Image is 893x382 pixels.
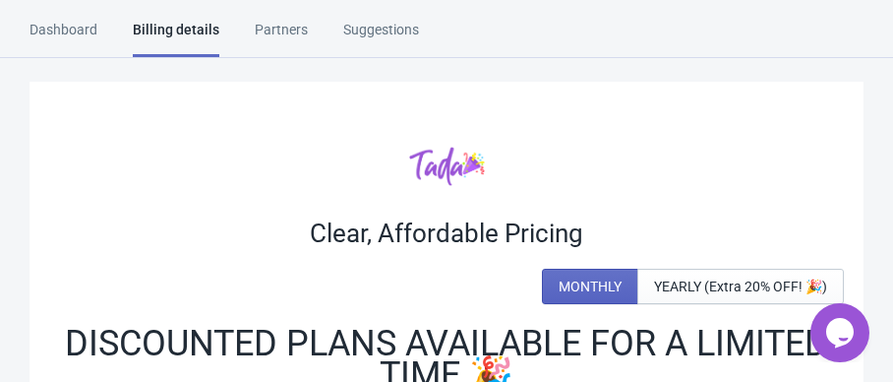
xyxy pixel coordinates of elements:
button: YEARLY (Extra 20% OFF! 🎉) [637,269,844,304]
iframe: chat widget [810,303,873,362]
button: MONTHLY [542,269,638,304]
span: YEARLY (Extra 20% OFF! 🎉) [654,279,827,294]
div: Clear, Affordable Pricing [49,218,844,249]
div: Suggestions [343,20,419,54]
div: Billing details [133,20,219,57]
img: tadacolor.png [409,146,485,186]
span: MONTHLY [559,279,622,294]
div: Partners [255,20,308,54]
div: Dashboard [30,20,97,54]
